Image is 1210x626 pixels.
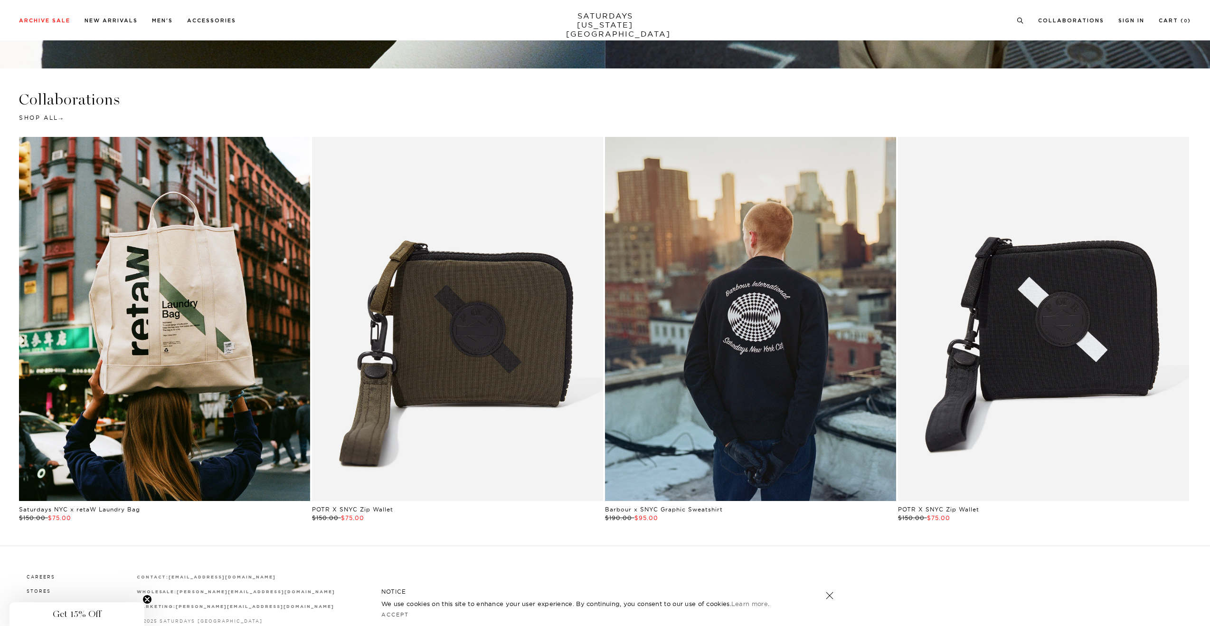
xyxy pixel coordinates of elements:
div: Get 15% OffClose teaser [9,602,144,626]
a: Cart (0) [1159,18,1191,23]
p: We use cookies on this site to enhance your user experience. By continuing, you consent to our us... [381,599,795,608]
a: [PERSON_NAME][EMAIL_ADDRESS][DOMAIN_NAME] [177,589,335,594]
span: $75.00 [927,514,950,521]
a: Accept [381,611,409,618]
a: Archive Sale [19,18,70,23]
a: Saturdays NYC x retaW Laundry Bag [19,506,140,513]
a: Shop All [19,114,63,121]
span: $190.00 [605,514,632,521]
strong: contact: [137,575,169,579]
a: Accessories [187,18,236,23]
a: Collaborations [1038,18,1104,23]
span: $150.00 [312,514,339,521]
strong: [EMAIL_ADDRESS][DOMAIN_NAME] [169,575,275,579]
a: [PERSON_NAME][EMAIL_ADDRESS][DOMAIN_NAME] [176,604,334,609]
span: $150.00 [898,514,925,521]
a: POTR X SNYC Zip Wallet [898,506,979,513]
strong: [PERSON_NAME][EMAIL_ADDRESS][DOMAIN_NAME] [176,605,334,609]
a: POTR X SNYC Zip Wallet [312,506,393,513]
h3: Collaborations [19,92,1191,107]
strong: marketing: [137,605,176,609]
a: [EMAIL_ADDRESS][DOMAIN_NAME] [169,574,275,579]
button: Close teaser [142,595,152,604]
a: Barbour x SNYC Graphic Sweatshirt [605,506,723,513]
h5: NOTICE [381,587,829,596]
span: $75.00 [48,514,71,521]
a: Careers [27,574,55,579]
a: New Arrivals [85,18,138,23]
a: Learn more [731,600,768,607]
div: Natural | Saturdays NYC x retaW Laundry Bag [19,137,310,501]
a: SATURDAYS[US_STATE][GEOGRAPHIC_DATA] [566,11,644,39]
a: Sign In [1118,18,1144,23]
strong: wholesale: [137,590,177,594]
p: © 2025 Saturdays [GEOGRAPHIC_DATA] [137,617,335,625]
a: Men's [152,18,173,23]
span: Get 15% Off [53,608,101,620]
span: $75.00 [341,514,364,521]
span: $150.00 [19,514,46,521]
a: Stores [27,588,51,594]
span: $95.00 [634,514,658,521]
small: 0 [1184,19,1188,23]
